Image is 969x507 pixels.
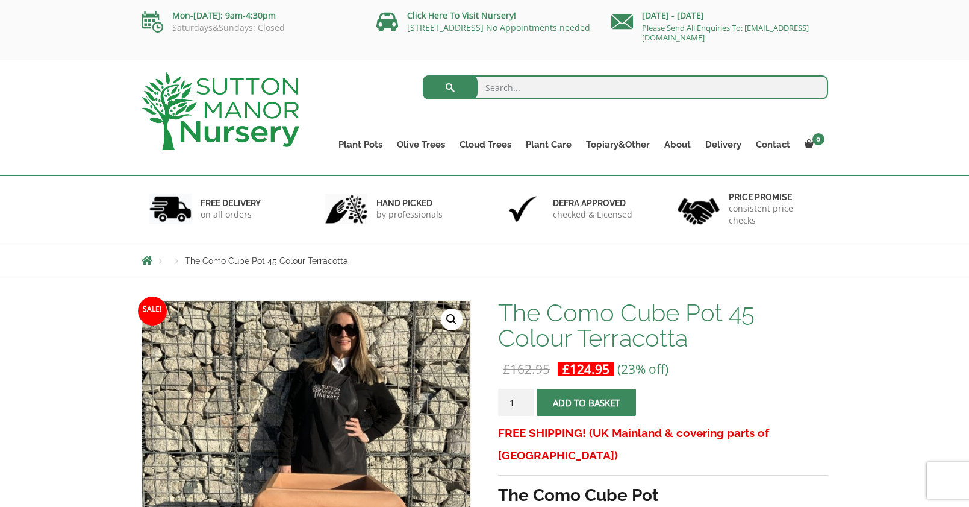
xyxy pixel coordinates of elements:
[201,209,261,221] p: on all orders
[390,136,452,153] a: Olive Trees
[611,8,828,23] p: [DATE] - [DATE]
[562,361,570,377] span: £
[376,198,443,209] h6: hand picked
[498,422,827,467] h3: FREE SHIPPING! (UK Mainland & covering parts of [GEOGRAPHIC_DATA])
[142,23,358,33] p: Saturdays&Sundays: Closed
[562,361,609,377] bdi: 124.95
[498,300,827,351] h1: The Como Cube Pot 45 Colour Terracotta
[553,209,632,221] p: checked & Licensed
[142,256,828,265] nav: Breadcrumbs
[642,22,809,43] a: Please Send All Enquiries To: [EMAIL_ADDRESS][DOMAIN_NAME]
[749,136,797,153] a: Contact
[149,194,192,224] img: 1.jpg
[657,136,698,153] a: About
[729,192,820,203] h6: Price promise
[376,209,443,221] p: by professionals
[452,136,519,153] a: Cloud Trees
[423,75,828,99] input: Search...
[142,72,299,150] img: logo
[407,10,516,21] a: Click Here To Visit Nursery!
[498,485,659,505] strong: The Como Cube Pot
[407,22,590,33] a: [STREET_ADDRESS] No Appointments needed
[502,194,544,224] img: 3.jpg
[325,194,367,224] img: 2.jpg
[537,389,636,416] button: Add to basket
[201,198,261,209] h6: FREE DELIVERY
[503,361,550,377] bdi: 162.95
[142,8,358,23] p: Mon-[DATE]: 9am-4:30pm
[503,361,510,377] span: £
[441,309,463,330] a: View full-screen image gallery
[331,136,390,153] a: Plant Pots
[698,136,749,153] a: Delivery
[519,136,579,153] a: Plant Care
[678,191,720,227] img: 4.jpg
[812,133,824,145] span: 0
[617,361,668,377] span: (23% off)
[185,256,348,266] span: The Como Cube Pot 45 Colour Terracotta
[579,136,657,153] a: Topiary&Other
[797,136,828,153] a: 0
[553,198,632,209] h6: Defra approved
[138,297,167,326] span: Sale!
[729,203,820,227] p: consistent price checks
[498,389,534,416] input: Product quantity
